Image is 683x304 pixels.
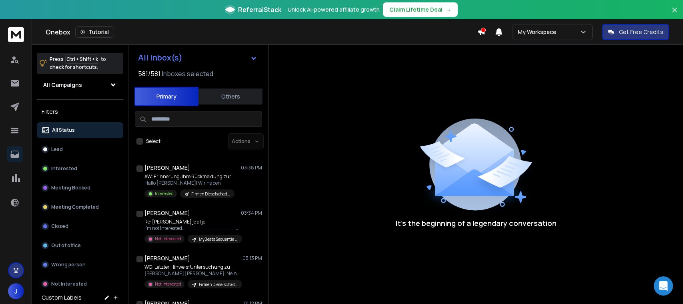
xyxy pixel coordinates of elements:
p: Meeting Booked [51,185,90,191]
p: Out of office [51,242,81,249]
button: Lead [37,141,123,157]
p: Lead [51,146,63,153]
h1: All Campaigns [43,81,82,89]
p: Wrong person [51,262,86,268]
p: Meeting Completed [51,204,99,210]
p: Firmen Dieselschaden [199,282,237,288]
p: Re: [PERSON_NAME] je al je [144,219,240,225]
button: Not Interested [37,276,123,292]
button: J [8,283,24,299]
p: Firmen Dieselschaden [191,191,230,197]
h3: Inboxes selected [162,69,213,79]
label: Select [146,138,160,145]
p: Get Free Credits [619,28,663,36]
p: 03:38 PM [241,165,262,171]
h1: [PERSON_NAME] [144,254,190,262]
button: All Status [37,122,123,138]
p: It’s the beginning of a legendary conversation [396,217,557,229]
button: Out of office [37,238,123,254]
p: My Workspace [518,28,560,36]
p: Not Interested [155,281,181,287]
p: WG: Letzter Hinweis: Untersuchung zu [144,264,240,270]
p: All Status [52,127,75,133]
button: Meeting Booked [37,180,123,196]
button: Interested [37,161,123,177]
p: Not Interested [51,281,87,287]
button: Others [198,88,262,105]
p: 03:34 PM [241,210,262,216]
button: Closed [37,218,123,234]
div: Onebox [46,26,477,38]
button: Close banner [669,5,680,24]
button: Get Free Credits [602,24,669,40]
h3: Filters [37,106,123,117]
p: Interested [155,191,174,197]
span: Ctrl + Shift + k [65,54,99,64]
p: Not Interested [155,236,181,242]
p: Closed [51,223,68,230]
p: I'm not interested. ________________________________ From: [144,225,240,232]
button: All Campaigns [37,77,123,93]
p: Unlock AI-powered affiliate growth [288,6,380,14]
span: → [446,6,451,14]
p: MyB'eats Sequentie A/B [199,236,237,242]
p: Interested [51,165,77,172]
span: ReferralStack [238,5,281,14]
h1: [PERSON_NAME] [144,164,190,172]
h3: Custom Labels [42,294,82,302]
p: Press to check for shortcuts. [50,55,106,71]
h1: [PERSON_NAME] [144,209,190,217]
button: All Inbox(s) [132,50,264,66]
button: Wrong person [37,257,123,273]
p: 03:13 PM [242,255,262,262]
p: AW: Erinnerung: Ihre Rückmeldung zur [144,173,234,180]
p: [PERSON_NAME] [PERSON_NAME]! Nein, unsere [144,270,240,277]
button: Claim Lifetime Deal→ [383,2,458,17]
span: 581 / 581 [138,69,160,79]
button: Primary [134,87,198,106]
button: Tutorial [75,26,114,38]
p: Hallo [PERSON_NAME]! Wir haben [144,180,234,186]
button: Meeting Completed [37,199,123,215]
div: Open Intercom Messenger [654,276,673,296]
h1: All Inbox(s) [138,54,182,62]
